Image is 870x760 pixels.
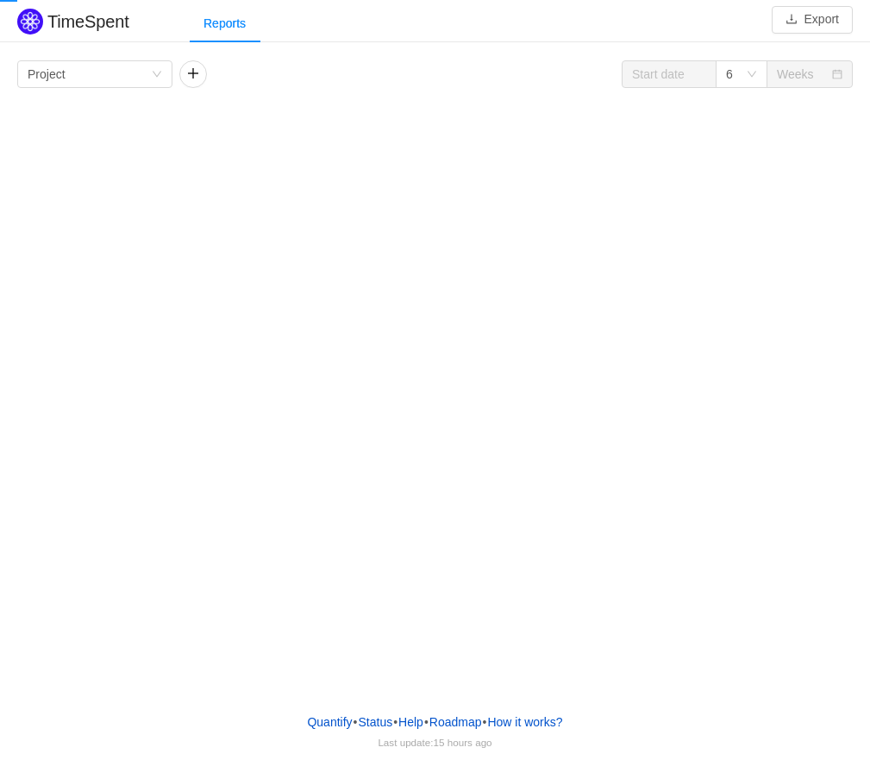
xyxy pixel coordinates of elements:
[772,6,853,34] button: icon: downloadExport
[424,715,429,729] span: •
[306,709,353,735] a: Quantify
[483,715,487,729] span: •
[832,69,842,81] i: icon: calendar
[357,709,393,735] a: Status
[152,69,162,81] i: icon: down
[486,709,563,735] button: How it works?
[726,61,733,87] div: 6
[179,60,207,88] button: icon: plus
[354,715,358,729] span: •
[378,737,491,748] span: Last update:
[393,715,397,729] span: •
[777,61,814,87] div: Weeks
[434,737,492,748] span: 15 hours ago
[47,12,129,31] h2: TimeSpent
[28,61,66,87] div: Project
[429,709,483,735] a: Roadmap
[622,60,717,88] input: Start date
[397,709,424,735] a: Help
[17,9,43,35] img: Quantify logo
[747,69,757,81] i: icon: down
[190,4,260,43] div: Reports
